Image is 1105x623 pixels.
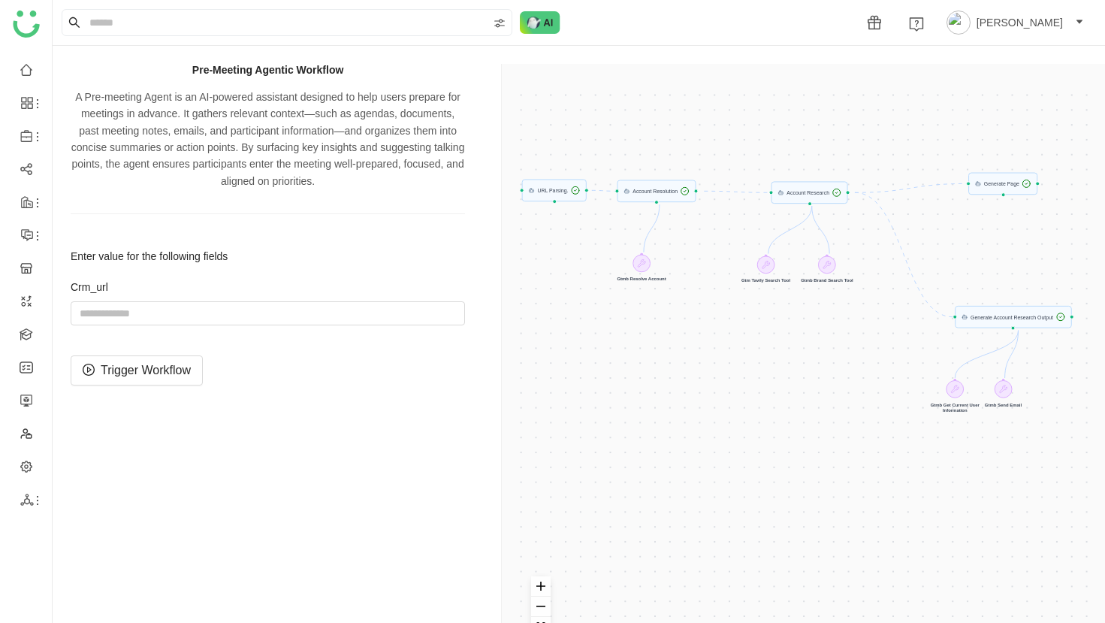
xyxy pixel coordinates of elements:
h1: Pre-Meeting Agentic Workflow [71,64,465,77]
button: [PERSON_NAME] [943,11,1087,35]
div: Account Research [771,181,848,204]
span: [PERSON_NAME] [977,14,1063,31]
div: Gtm Tavily Search Tool [741,256,790,283]
div: Generate Page [968,173,1038,195]
div: Gtmb Resolve Account [617,255,666,283]
div: URL Parsing. [522,179,587,201]
div: Account Resolution [617,180,696,202]
img: logo [13,11,40,38]
h3: Enter value for the following fields [71,250,465,262]
button: Trigger Workflow [71,355,203,386]
div: Gtmb Brand Search Tool [801,256,853,283]
div: Gtmb Get Current User Information [925,380,985,413]
button: zoom out [531,597,551,617]
img: avatar [946,11,971,35]
p: A Pre-meeting Agent is an AI-powered assistant designed to help users prepare for meetings in adv... [71,89,465,189]
img: search-type.svg [494,17,506,29]
img: help.svg [909,17,924,32]
img: ask-buddy-normal.svg [520,11,560,34]
button: zoom in [531,576,551,597]
div: Generate Account Research Output [955,306,1071,328]
div: Gtmb Send Email [985,380,1022,408]
span: Trigger Workflow [101,361,191,380]
label: Crm_url [71,280,465,295]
